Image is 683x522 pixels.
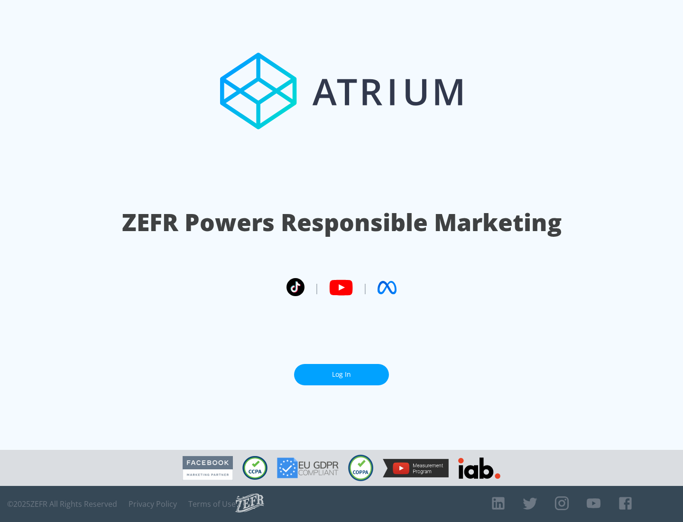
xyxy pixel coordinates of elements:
span: | [362,280,368,295]
img: IAB [458,457,500,479]
img: Facebook Marketing Partner [183,456,233,480]
img: COPPA Compliant [348,455,373,481]
h1: ZEFR Powers Responsible Marketing [122,206,562,239]
a: Terms of Use [188,499,236,509]
a: Log In [294,364,389,385]
img: CCPA Compliant [242,456,268,480]
img: YouTube Measurement Program [383,459,449,477]
span: | [314,280,320,295]
a: Privacy Policy [129,499,177,509]
img: GDPR Compliant [277,457,339,478]
span: © 2025 ZEFR All Rights Reserved [7,499,117,509]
